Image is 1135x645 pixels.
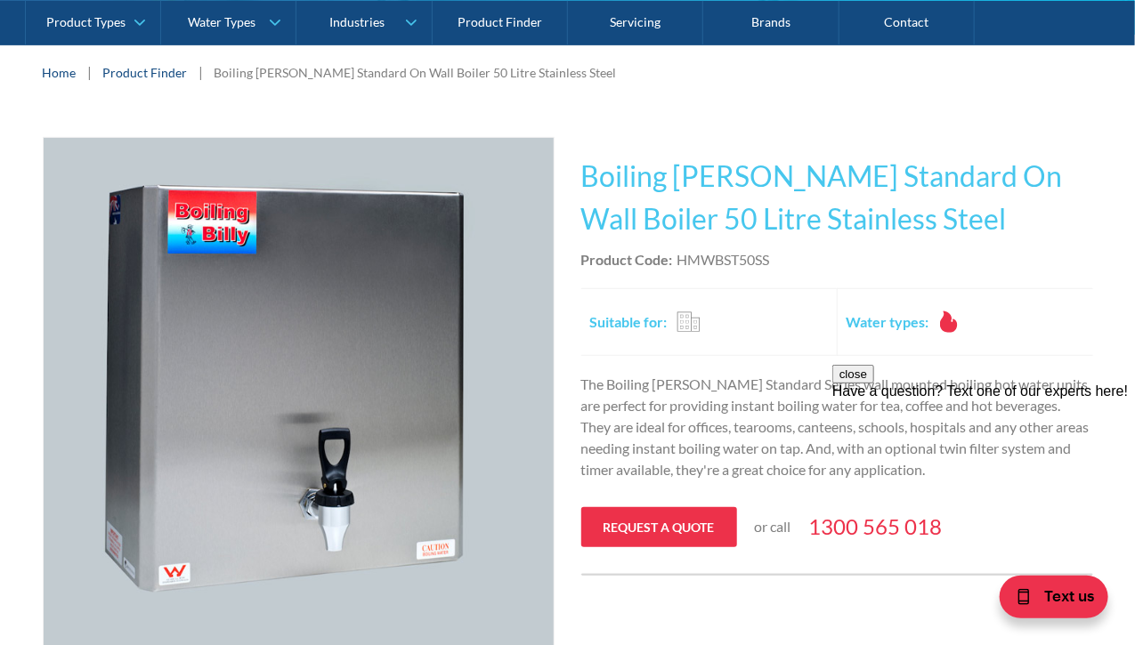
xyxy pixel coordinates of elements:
[197,61,206,83] div: |
[809,511,943,543] a: 1300 565 018
[215,63,617,82] div: Boiling [PERSON_NAME] Standard On Wall Boiler 50 Litre Stainless Steel
[46,14,126,29] div: Product Types
[847,311,929,333] h2: Water types:
[103,63,188,82] a: Product Finder
[329,14,385,29] div: Industries
[581,251,673,268] strong: Product Code:
[755,516,791,537] p: or call
[677,249,770,270] div: HMWBST50SS
[832,365,1135,578] iframe: podium webchat widget prompt
[188,14,255,29] div: Water Types
[85,61,94,83] div: |
[581,507,737,547] a: Request a quote
[590,311,668,333] h2: Suitable for:
[581,155,1093,240] h1: Boiling [PERSON_NAME] Standard On Wall Boiler 50 Litre Stainless Steel
[957,556,1135,645] iframe: podium webchat widget bubble
[581,374,1093,480] p: The Boiling [PERSON_NAME] Standard Series wall mounted boiling hot water units are perfect for pr...
[43,63,77,82] a: Home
